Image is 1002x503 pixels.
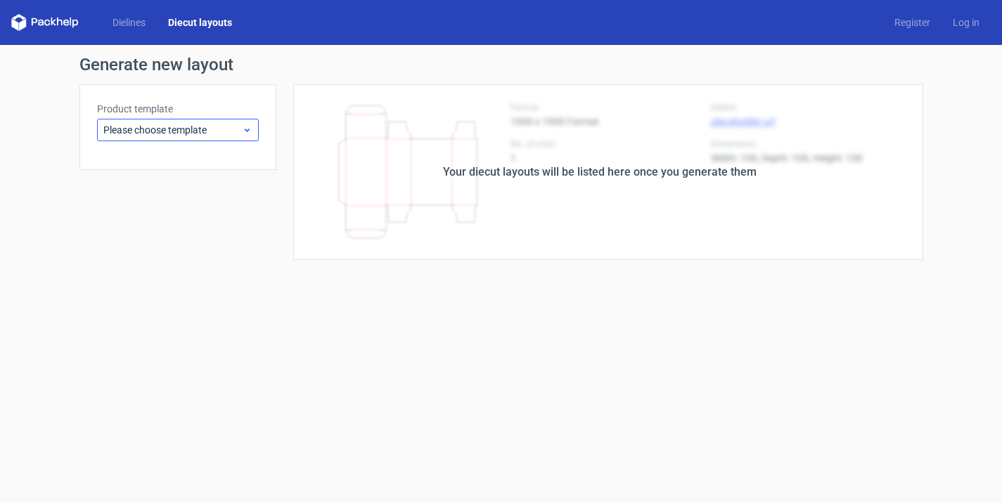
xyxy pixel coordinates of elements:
[942,15,991,30] a: Log in
[157,15,243,30] a: Diecut layouts
[97,102,259,116] label: Product template
[883,15,942,30] a: Register
[79,56,923,73] h1: Generate new layout
[103,123,242,137] span: Please choose template
[443,164,757,181] div: Your diecut layouts will be listed here once you generate them
[101,15,157,30] a: Dielines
